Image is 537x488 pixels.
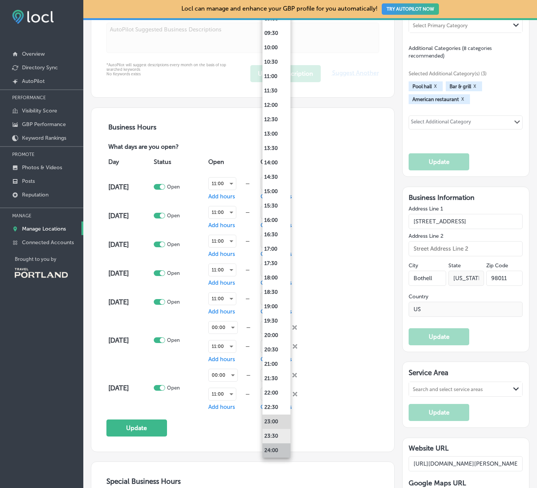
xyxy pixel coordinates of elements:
[262,141,290,156] li: 13:30
[262,98,290,112] li: 12:00
[22,239,74,246] p: Connected Accounts
[22,135,66,141] p: Keyword Rankings
[262,271,290,285] li: 18:00
[262,299,290,314] li: 19:00
[262,26,290,41] li: 09:30
[22,108,57,114] p: Visibility Score
[262,415,290,429] li: 23:00
[22,64,58,71] p: Directory Sync
[262,170,290,184] li: 14:30
[262,199,290,213] li: 15:30
[262,127,290,141] li: 13:00
[262,285,290,299] li: 18:30
[262,228,290,242] li: 16:30
[262,400,290,415] li: 22:30
[22,121,66,128] p: GBP Performance
[262,41,290,55] li: 10:00
[12,10,54,24] img: fda3e92497d09a02dc62c9cd864e3231.png
[262,357,290,371] li: 21:00
[262,343,290,357] li: 20:30
[262,69,290,84] li: 11:00
[262,184,290,199] li: 15:00
[382,3,439,15] button: TRY AUTOPILOT NOW
[22,192,48,198] p: Reputation
[262,112,290,127] li: 12:30
[262,429,290,443] li: 23:30
[262,213,290,228] li: 16:00
[22,51,45,57] p: Overview
[262,256,290,271] li: 17:30
[262,84,290,98] li: 11:30
[22,178,35,184] p: Posts
[262,386,290,400] li: 22:00
[22,226,66,232] p: Manage Locations
[262,328,290,343] li: 20:00
[15,268,68,278] img: Travel Portland
[22,164,62,171] p: Photos & Videos
[262,371,290,386] li: 21:30
[262,242,290,256] li: 17:00
[262,314,290,328] li: 19:30
[262,443,290,458] li: 24:00
[262,156,290,170] li: 14:00
[22,78,45,84] p: AutoPilot
[15,256,83,262] p: Brought to you by
[262,55,290,69] li: 10:30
